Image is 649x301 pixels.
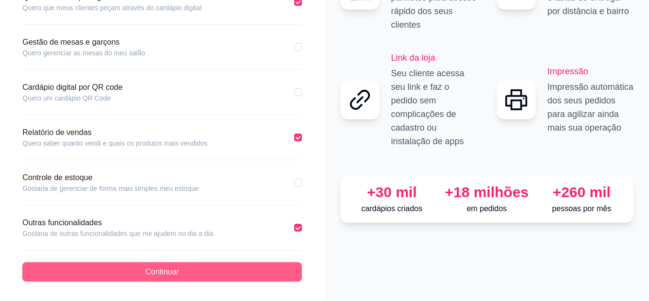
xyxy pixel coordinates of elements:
p: Seu cliente acessa seu link e faz o pedido sem complicações de cadastro ou instalação de apps [391,67,477,148]
article: Quero saber quanto vendi e quais os produtos mais vendidos [22,138,207,148]
article: Quero um cardápio QR Code [22,93,122,103]
div: +30 mil [349,184,436,201]
article: Quero gerenciar as mesas do meu salão [22,48,145,58]
p: cardápios criados [349,203,436,215]
h2: Impressão [548,65,633,78]
article: Gostaria de outras funcionalidades que me ajudem no dia a dia [22,229,213,238]
article: Relatório de vendas [22,127,207,138]
article: Quero que meus clientes peçam através do cardápio digital [22,3,201,13]
div: +260 mil [538,184,626,201]
span: Continuar [146,266,179,278]
article: Controle de estoque [22,172,199,184]
p: Impressão automática dos seus pedidos para agilizar ainda mais sua operação [548,80,633,134]
p: em pedidos [443,203,531,215]
article: Gostaria de gerenciar de forma mais simples meu estoque [22,184,199,193]
article: Cardápio digital por QR code [22,82,122,93]
h2: Link da loja [391,51,477,65]
button: Continuar [22,262,302,282]
article: Outras funcionalidades [22,217,213,229]
article: Gestão de mesas e garçons [22,36,145,48]
p: pessoas por mês [538,203,626,215]
div: +18 milhões [443,184,531,201]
